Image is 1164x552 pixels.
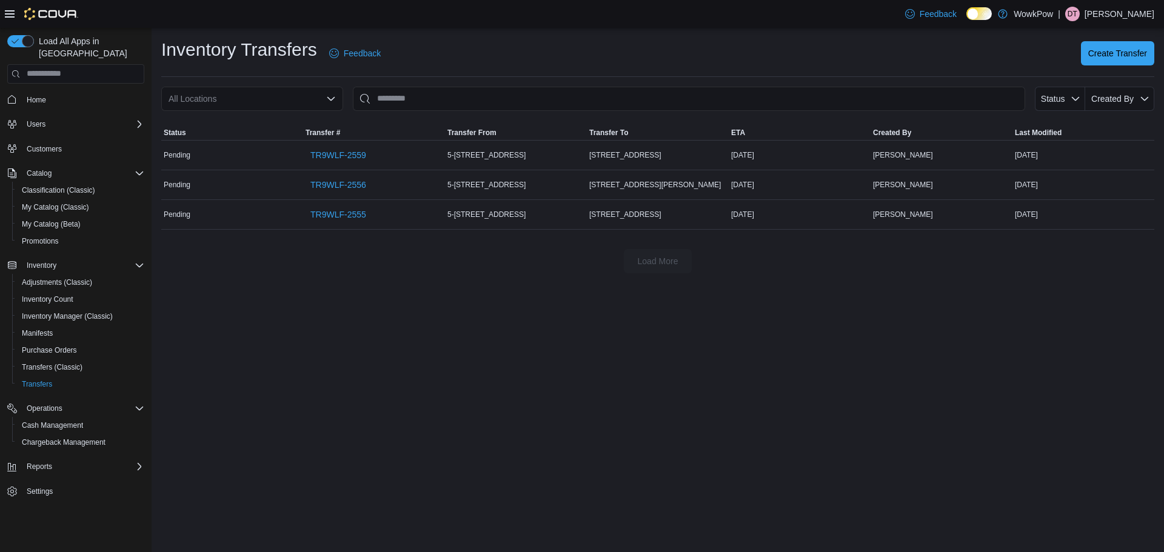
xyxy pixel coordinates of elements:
[17,418,144,433] span: Cash Management
[27,168,52,178] span: Catalog
[306,143,371,167] a: TR9WLF-2559
[17,200,94,214] a: My Catalog (Classic)
[22,401,144,416] span: Operations
[731,128,745,138] span: ETA
[17,275,97,290] a: Adjustments (Classic)
[871,125,1012,140] button: Created By
[12,199,149,216] button: My Catalog (Classic)
[1012,207,1154,222] div: [DATE]
[161,125,303,140] button: Status
[27,487,53,496] span: Settings
[306,128,340,138] span: Transfer #
[1014,7,1053,21] p: WowkPow
[1012,125,1154,140] button: Last Modified
[1015,128,1062,138] span: Last Modified
[1088,47,1147,59] span: Create Transfer
[2,140,149,158] button: Customers
[17,292,144,307] span: Inventory Count
[2,257,149,274] button: Inventory
[27,95,46,105] span: Home
[729,148,871,162] div: [DATE]
[22,421,83,430] span: Cash Management
[22,459,57,474] button: Reports
[2,91,149,108] button: Home
[310,149,366,161] span: TR9WLF-2559
[624,249,692,273] button: Load More
[164,210,190,219] span: Pending
[27,261,56,270] span: Inventory
[22,437,105,447] span: Chargeback Management
[22,117,50,131] button: Users
[589,128,628,138] span: Transfer To
[729,125,871,140] button: ETA
[1065,7,1080,21] div: Derrick Taylor
[22,93,51,107] a: Home
[1012,148,1154,162] div: [DATE]
[22,92,144,107] span: Home
[22,166,144,181] span: Catalog
[24,8,78,20] img: Cova
[17,309,118,324] a: Inventory Manager (Classic)
[12,233,149,250] button: Promotions
[22,258,61,273] button: Inventory
[22,236,59,246] span: Promotions
[27,404,62,413] span: Operations
[17,435,110,450] a: Chargeback Management
[900,2,962,26] a: Feedback
[17,377,57,391] a: Transfers
[2,482,149,500] button: Settings
[22,278,92,287] span: Adjustments (Classic)
[22,328,53,338] span: Manifests
[1085,7,1154,21] p: [PERSON_NAME]
[17,200,144,214] span: My Catalog (Classic)
[729,178,871,192] div: [DATE]
[17,234,64,248] a: Promotions
[22,185,95,195] span: Classification (Classic)
[27,462,52,471] span: Reports
[17,217,85,231] a: My Catalog (Beta)
[344,47,381,59] span: Feedback
[589,210,661,219] span: [STREET_ADDRESS]
[22,345,77,355] span: Purchase Orders
[34,35,144,59] span: Load All Apps in [GEOGRAPHIC_DATA]
[589,180,721,190] span: [STREET_ADDRESS][PERSON_NAME]
[445,125,587,140] button: Transfer From
[22,117,144,131] span: Users
[326,94,336,104] button: Open list of options
[873,210,933,219] span: [PERSON_NAME]
[1085,87,1154,111] button: Created By
[447,150,526,160] span: 5-[STREET_ADDRESS]
[873,150,933,160] span: [PERSON_NAME]
[22,459,144,474] span: Reports
[1035,87,1085,111] button: Status
[17,360,144,374] span: Transfers (Classic)
[2,400,149,417] button: Operations
[22,311,113,321] span: Inventory Manager (Classic)
[447,128,497,138] span: Transfer From
[306,202,371,227] a: TR9WLF-2555
[966,20,967,21] span: Dark Mode
[12,342,149,359] button: Purchase Orders
[920,8,957,20] span: Feedback
[17,309,144,324] span: Inventory Manager (Classic)
[22,401,67,416] button: Operations
[22,484,58,499] a: Settings
[324,41,386,65] a: Feedback
[966,7,992,20] input: Dark Mode
[589,150,661,160] span: [STREET_ADDRESS]
[1041,94,1065,104] span: Status
[22,484,144,499] span: Settings
[306,173,371,197] a: TR9WLF-2556
[638,255,678,267] span: Load More
[17,326,58,341] a: Manifests
[12,376,149,393] button: Transfers
[17,326,144,341] span: Manifests
[310,179,366,191] span: TR9WLF-2556
[7,86,144,532] nav: Complex example
[22,219,81,229] span: My Catalog (Beta)
[17,360,87,374] a: Transfers (Classic)
[303,125,445,140] button: Transfer #
[12,274,149,291] button: Adjustments (Classic)
[22,362,82,372] span: Transfers (Classic)
[353,87,1025,111] input: This is a search bar. After typing your query, hit enter to filter the results lower in the page.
